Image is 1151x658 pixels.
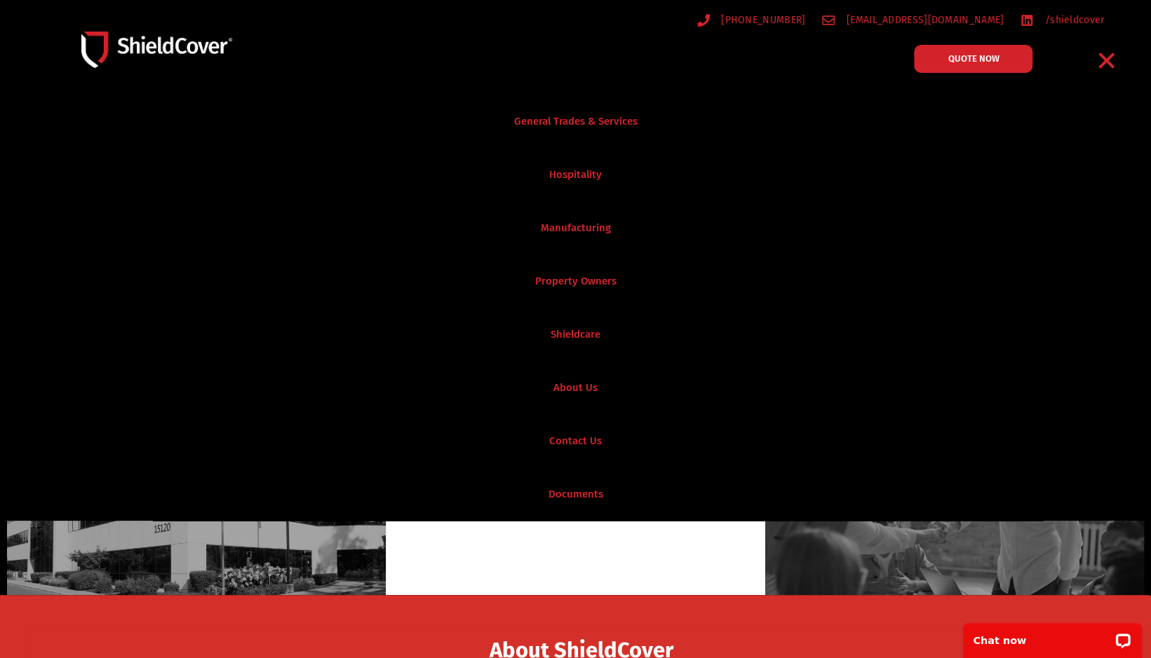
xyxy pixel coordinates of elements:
img: Shield-Cover-Underwriting-Australia-logo-full [81,32,232,69]
a: [EMAIL_ADDRESS][DOMAIN_NAME] [822,11,1004,29]
span: [PHONE_NUMBER] [718,11,805,29]
span: /shieldcover [1042,11,1105,29]
div: Menu Toggle [1090,44,1123,77]
a: QUOTE NOW [914,45,1032,73]
a: [PHONE_NUMBER] [697,11,806,29]
a: /shieldcover [1021,11,1104,29]
iframe: LiveChat chat widget [954,614,1151,658]
span: [EMAIL_ADDRESS][DOMAIN_NAME] [843,11,1004,29]
span: QUOTE NOW [948,54,999,63]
